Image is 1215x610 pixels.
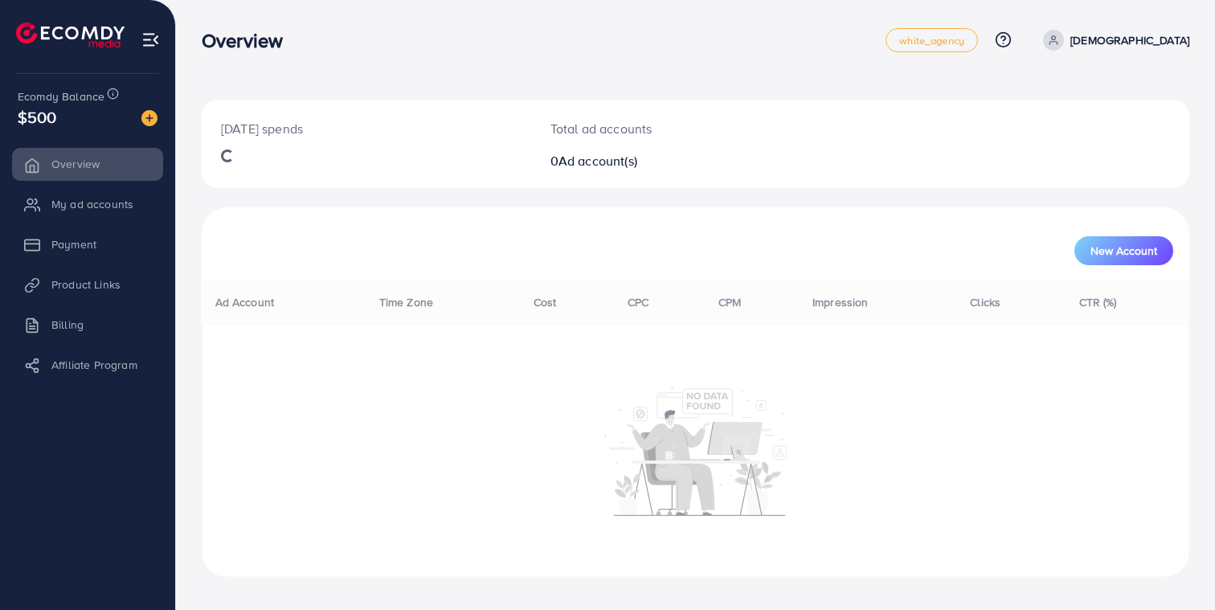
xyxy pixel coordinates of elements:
span: white_agency [899,35,964,46]
h2: 0 [550,154,759,169]
span: New Account [1090,245,1157,256]
p: Total ad accounts [550,119,759,138]
span: Ecomdy Balance [18,88,104,104]
h3: Overview [202,29,296,52]
span: Ad account(s) [558,152,637,170]
a: [DEMOGRAPHIC_DATA] [1037,30,1189,51]
a: white_agency [886,28,978,52]
img: logo [16,23,125,47]
img: menu [141,31,160,49]
span: $500 [18,105,57,129]
img: image [141,110,157,126]
p: [DATE] spends [221,119,512,138]
p: [DEMOGRAPHIC_DATA] [1070,31,1189,50]
button: New Account [1074,236,1173,265]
